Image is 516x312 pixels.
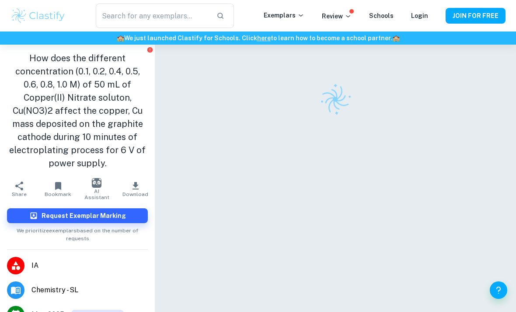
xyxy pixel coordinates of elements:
span: Download [122,191,148,197]
span: Bookmark [45,191,71,197]
button: Bookmark [39,177,78,201]
a: Login [411,12,428,19]
input: Search for any exemplars... [96,4,209,28]
button: JOIN FOR FREE [446,8,506,24]
p: Review [322,11,352,21]
button: Report issue [146,46,153,53]
span: Chemistry - SL [31,285,148,295]
span: IA [31,260,148,271]
span: We prioritize exemplars based on the number of requests [7,223,148,242]
img: Clastify logo [314,78,357,121]
span: Share [12,191,27,197]
span: 🏫 [392,35,400,42]
img: Clastify logo [10,7,66,25]
p: Exemplars [264,11,304,20]
h1: How does the different concentration (0.1, 0.2, 0.4, 0.5, 0.6, 0.8, 1.0 M) of 50 mL of Copper(II)... [7,52,148,170]
h6: We just launched Clastify for Schools. Click to learn how to become a school partner. [2,33,514,43]
h6: Request Exemplar Marking [42,211,126,221]
span: 🏫 [117,35,124,42]
button: Download [116,177,155,201]
img: AI Assistant [92,178,101,188]
button: Help and Feedback [490,281,507,299]
a: here [257,35,271,42]
span: AI Assistant [83,188,111,200]
button: AI Assistant [77,177,116,201]
a: Schools [369,12,394,19]
button: Request Exemplar Marking [7,208,148,223]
